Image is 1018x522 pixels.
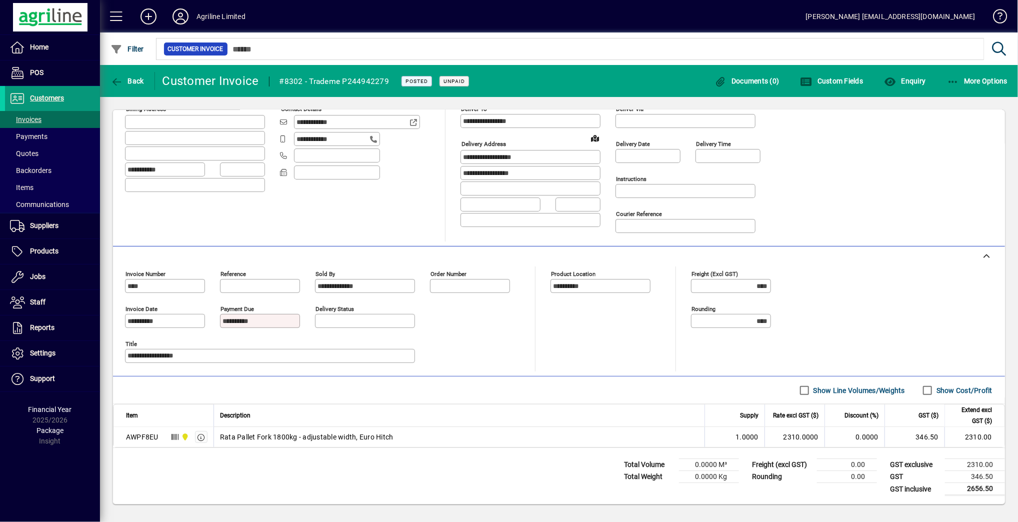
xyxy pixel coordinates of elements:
button: Add [132,7,164,25]
span: Payments [10,132,47,140]
span: Package [36,426,63,434]
label: Show Cost/Profit [934,385,992,395]
td: GST [885,471,945,483]
div: 2310.0000 [771,432,818,442]
a: Invoices [5,111,100,128]
span: Enquiry [884,77,925,85]
mat-label: Sold by [315,270,335,277]
div: Customer Invoice [162,73,259,89]
span: Support [30,374,55,382]
a: Communications [5,196,100,213]
mat-label: Reference [220,270,246,277]
a: Products [5,239,100,264]
a: Staff [5,290,100,315]
button: More Options [944,72,1010,90]
a: Home [5,35,100,60]
span: Products [30,247,58,255]
label: Show Line Volumes/Weights [811,385,905,395]
span: Documents (0) [714,77,779,85]
span: Unpaid [443,78,465,84]
a: Knowledge Base [985,2,1005,34]
span: Reports [30,323,54,331]
mat-label: Delivery date [616,140,650,147]
mat-label: Freight (excl GST) [691,270,738,277]
span: Extend excl GST ($) [951,404,992,426]
td: 0.00 [817,459,877,471]
mat-label: Instructions [616,175,646,182]
span: GST ($) [918,410,938,421]
button: Back [108,72,146,90]
button: Enquiry [881,72,928,90]
td: GST exclusive [885,459,945,471]
a: View on map [587,130,603,146]
span: Customer Invoice [168,44,223,54]
div: #8302 - Trademe P244942279 [279,73,389,89]
span: Rata Pallet Fork 1800kg - adjustable width, Euro Hitch [220,432,393,442]
td: Freight (excl GST) [747,459,817,471]
td: Total Volume [619,459,679,471]
span: Filter [110,45,144,53]
mat-label: Delivery time [696,140,731,147]
mat-label: Payment due [220,305,254,312]
td: 0.0000 M³ [679,459,739,471]
app-page-header-button: Back [100,72,155,90]
mat-label: Title [125,340,137,347]
span: Quotes [10,149,38,157]
span: Supply [740,410,758,421]
td: 2656.50 [945,483,1005,495]
a: Reports [5,315,100,340]
span: Backorders [10,166,51,174]
span: Communications [10,200,69,208]
span: Invoices [10,115,41,123]
span: Customers [30,94,64,102]
td: 346.50 [884,427,944,447]
button: Profile [164,7,196,25]
span: Discount (%) [844,410,878,421]
button: Custom Fields [798,72,866,90]
td: 2310.00 [945,459,1005,471]
td: Rounding [747,471,817,483]
a: Jobs [5,264,100,289]
mat-label: Invoice number [125,270,165,277]
td: 2310.00 [944,427,1004,447]
span: Item [126,410,138,421]
mat-label: Invoice date [125,305,157,312]
a: POS [5,60,100,85]
a: Support [5,366,100,391]
a: Items [5,179,100,196]
span: POS [30,68,43,76]
span: Items [10,183,33,191]
mat-label: Courier Reference [616,210,662,217]
mat-label: Product location [551,270,595,277]
button: Documents (0) [712,72,782,90]
a: Settings [5,341,100,366]
span: Home [30,43,48,51]
span: Jobs [30,272,45,280]
div: Agriline Limited [196,8,245,24]
td: 346.50 [945,471,1005,483]
span: Settings [30,349,55,357]
div: [PERSON_NAME] [EMAIL_ADDRESS][DOMAIN_NAME] [806,8,975,24]
span: Staff [30,298,45,306]
mat-label: Rounding [691,305,715,312]
a: Payments [5,128,100,145]
a: Suppliers [5,213,100,238]
span: Back [110,77,144,85]
span: More Options [947,77,1008,85]
span: Posted [405,78,428,84]
span: Financial Year [28,405,72,413]
span: Dargaville [178,431,190,442]
mat-label: Delivery status [315,305,354,312]
a: Backorders [5,162,100,179]
span: Rate excl GST ($) [773,410,818,421]
td: 0.00 [817,471,877,483]
td: 0.0000 Kg [679,471,739,483]
div: AWPF8EU [126,432,158,442]
span: Suppliers [30,221,58,229]
td: GST inclusive [885,483,945,495]
button: Filter [108,40,146,58]
a: Quotes [5,145,100,162]
span: Description [220,410,250,421]
td: 0.0000 [824,427,884,447]
span: Custom Fields [800,77,863,85]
